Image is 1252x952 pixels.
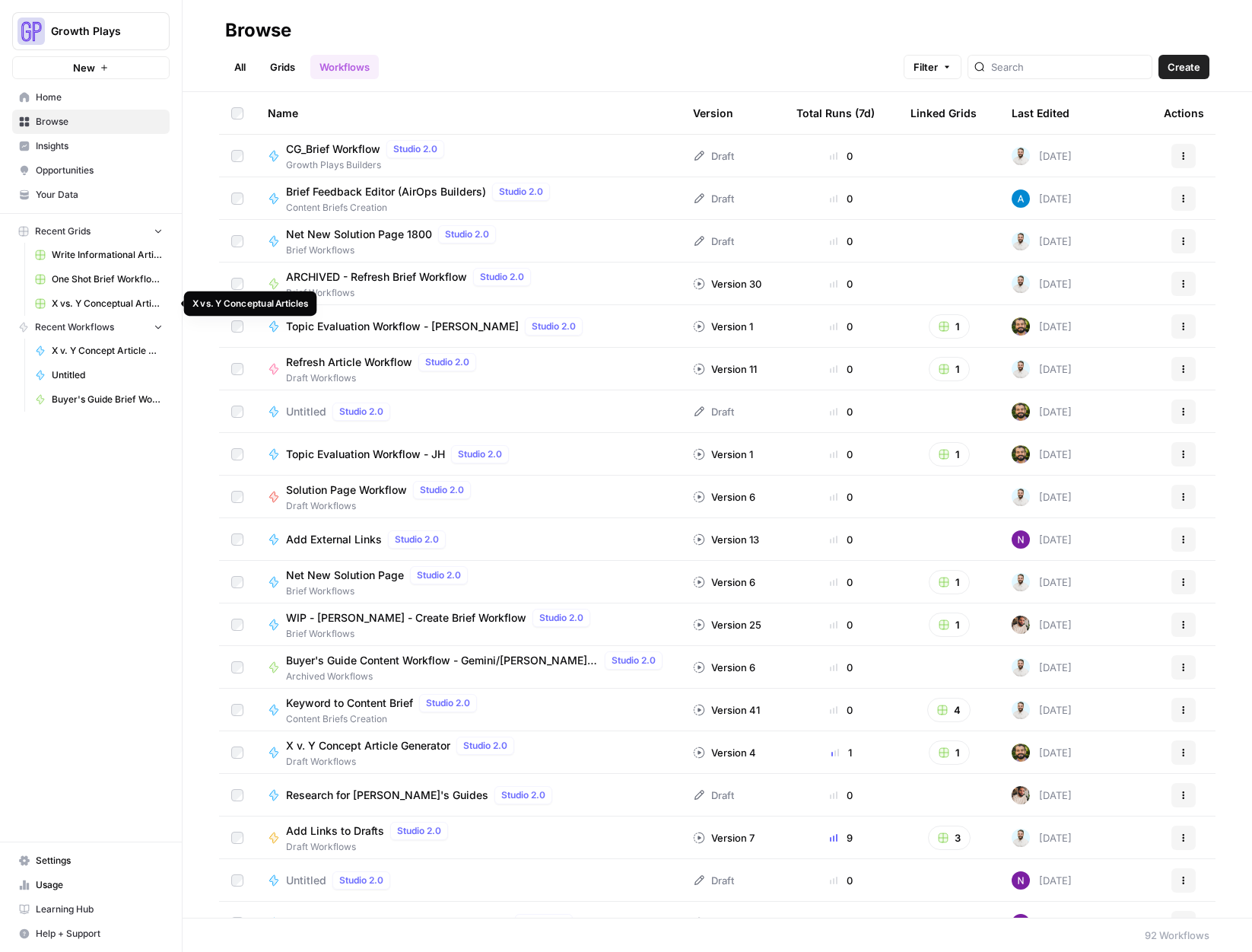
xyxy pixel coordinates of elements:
button: Workspace: Growth Plays [12,12,170,50]
a: Insights [12,134,170,158]
span: Growth Plays [51,24,143,39]
span: Brief Workflows [286,627,596,641]
a: Research for [PERSON_NAME]'s GuidesStudio 2.0 [268,786,669,804]
div: 0 [796,361,886,377]
span: Net New Solution Page [286,568,404,583]
div: 0 [796,873,886,888]
img: odyn83o5p1wan4k8cy2vh2ud1j9q [1012,829,1030,847]
a: Buyer's Guide Brief Workflow [28,387,170,412]
span: Add External Links [286,532,382,547]
img: odyn83o5p1wan4k8cy2vh2ud1j9q [1012,573,1030,591]
div: Name [268,92,669,134]
span: Learning Hub [36,903,163,916]
a: Solution Page WorkflowStudio 2.0Draft Workflows [268,481,669,513]
button: Create [1158,55,1209,79]
span: Studio 2.0 [426,696,470,710]
div: [DATE] [1012,488,1072,506]
span: Studio 2.0 [612,654,656,667]
a: Workflows [310,55,379,79]
span: Studio 2.0 [397,824,441,838]
a: Opportunities [12,158,170,183]
button: New [12,56,170,79]
span: Studio 2.0 [395,533,439,546]
a: Add External LinksStudio 2.0 [268,530,669,549]
a: Learning Hub [12,897,170,922]
a: One Shot Brief Workflow Grid [28,267,170,291]
div: 0 [796,660,886,675]
a: UntitledStudio 2.0 [268,871,669,890]
span: Help + Support [36,927,163,941]
span: Opportunities [36,164,163,177]
div: 0 [796,575,886,590]
a: Untitled [28,363,170,387]
input: Search [991,59,1146,75]
div: Total Runs (7d) [796,92,875,134]
div: 1 [796,745,886,760]
span: Research for [PERSON_NAME]'s Guides [286,788,488,803]
span: Keyword to Content Brief [286,696,413,711]
div: Version 1 [693,915,753,931]
div: [DATE] [1012,743,1072,762]
div: 0 [796,702,886,718]
span: Studio 2.0 [499,185,543,199]
span: Topic Evaluation Workflow - JH [286,447,445,462]
div: [DATE] [1012,829,1072,847]
div: 0 [796,617,886,632]
button: 1 [929,613,970,637]
img: odyn83o5p1wan4k8cy2vh2ud1j9q [1012,488,1030,506]
span: Filter [914,59,938,75]
span: Your Data [36,188,163,202]
div: Draft [693,788,734,803]
div: Draft [693,148,734,164]
span: Content Briefs Creation [286,712,483,726]
div: Version 41 [693,702,760,718]
a: X vs. Y Conceptual Articles [28,291,170,316]
div: Version 25 [693,617,761,632]
img: Growth Plays Logo [17,18,45,45]
div: [DATE] [1012,658,1072,677]
a: WIP - [PERSON_NAME] - Create Brief WorkflowStudio 2.0Brief Workflows [268,609,669,641]
span: Archived Workflows [286,670,669,683]
span: Topic Evaluation Workflow - [PERSON_NAME] [286,319,519,334]
span: Brief Workflows [286,286,537,300]
div: 0 [796,532,886,547]
a: Net New Solution PageStudio 2.0Brief Workflows [268,566,669,598]
span: X v. Y Concept Article Generator [286,738,450,753]
img: odyn83o5p1wan4k8cy2vh2ud1j9q [1012,232,1030,250]
span: Studio 2.0 [532,320,576,333]
a: X v. Y Concept Article Generator [28,339,170,363]
img: 7n9g0vcyosf9m799tx179q68c4d8 [1012,445,1030,463]
img: kedmmdess6i2jj5txyq6cw0yj4oc [1012,530,1030,549]
span: Studio 2.0 [522,916,566,930]
a: X v. Y Concept Article GeneratorStudio 2.0Draft Workflows [268,737,669,769]
span: Usage [36,878,163,892]
span: Recent Workflows [35,320,114,334]
div: [DATE] [1012,189,1072,208]
a: ARCHIVED - Refresh Brief WorkflowStudio 2.0Brief Workflows [268,268,669,300]
img: o3cqybgnmipr355j8nz4zpq1mc6x [1012,189,1030,208]
span: Draft Workflows [286,371,482,385]
a: UntitledStudio 2.0 [268,403,669,421]
span: Studio 2.0 [393,142,437,156]
img: kedmmdess6i2jj5txyq6cw0yj4oc [1012,914,1030,932]
span: CG_Brief Workflow [286,142,380,157]
div: Version 6 [693,575,755,590]
span: Studio 2.0 [458,447,502,461]
div: Version 6 [693,489,755,505]
button: Filter [904,55,961,79]
a: Your Data [12,183,170,207]
span: ARCHIVED - Refresh Brief Workflow [286,269,467,285]
img: odyn83o5p1wan4k8cy2vh2ud1j9q [1012,658,1030,677]
span: Buyer's Guide Content Workflow - Gemini/[PERSON_NAME] Version [286,653,599,668]
img: odyn83o5p1wan4k8cy2vh2ud1j9q [1012,275,1030,293]
a: Create Page Title Tags & Meta DescriptionsStudio 2.0 [268,914,669,932]
div: [DATE] [1012,147,1072,165]
a: Write Informational Articles [28,243,170,267]
a: CG_Brief WorkflowStudio 2.0Growth Plays Builders [268,140,669,172]
span: Brief Feedback Editor (AirOps Builders) [286,184,486,199]
div: [DATE] [1012,786,1072,804]
div: [DATE] [1012,232,1072,250]
div: [DATE] [1012,275,1072,293]
a: Net New Solution Page 1800Studio 2.0Brief Workflows [268,225,669,257]
a: Home [12,85,170,110]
